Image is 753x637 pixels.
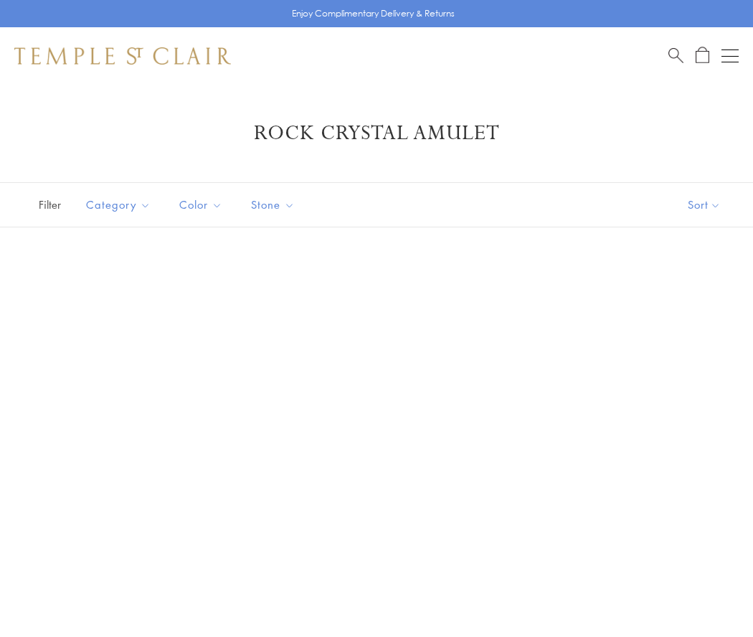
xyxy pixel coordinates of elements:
[36,121,717,146] h1: Rock Crystal Amulet
[721,47,739,65] button: Open navigation
[75,189,161,221] button: Category
[240,189,306,221] button: Stone
[292,6,455,21] p: Enjoy Complimentary Delivery & Returns
[14,47,231,65] img: Temple St. Clair
[244,196,306,214] span: Stone
[172,196,233,214] span: Color
[696,47,709,65] a: Open Shopping Bag
[169,189,233,221] button: Color
[79,196,161,214] span: Category
[668,47,683,65] a: Search
[655,183,753,227] button: Show sort by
